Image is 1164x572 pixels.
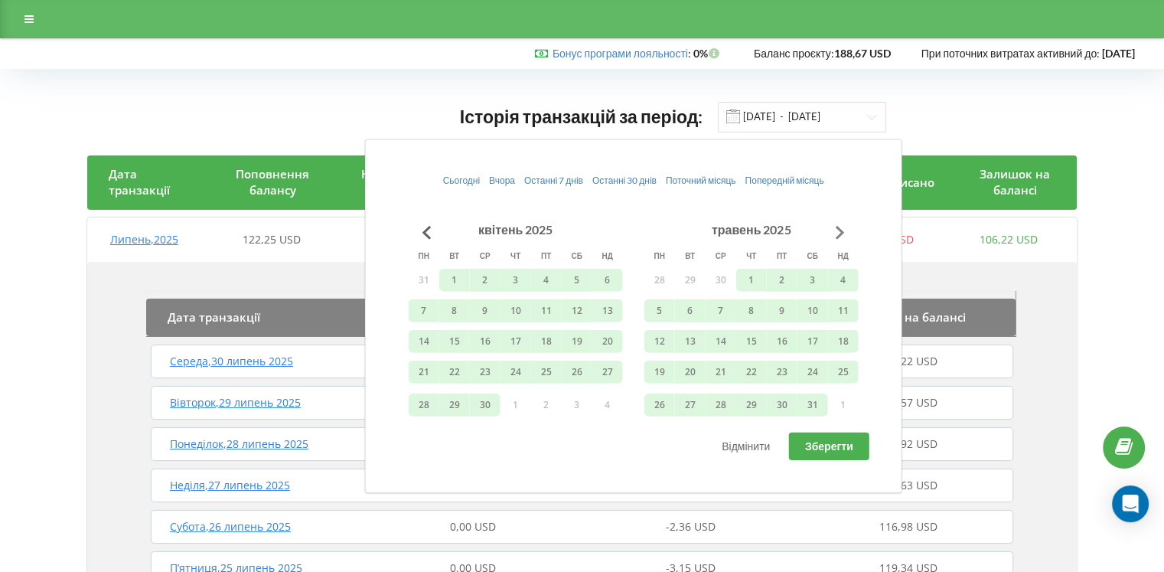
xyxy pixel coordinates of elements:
button: 20 [675,360,706,383]
button: Go to previous month [412,217,442,247]
span: Історія транзакцій за період: [460,106,703,127]
button: 8 [736,299,767,322]
button: 1 [828,394,859,417]
span: 114,63 USD [879,478,937,492]
button: 6 [592,268,623,291]
button: 19 [644,360,675,383]
span: 106,22 USD [879,354,937,368]
button: 3 [797,268,828,291]
button: 25 [531,360,562,383]
button: 30 [470,394,500,417]
span: 116,98 USD [879,519,937,534]
button: 1 [439,268,470,291]
div: травень 2025 [707,221,796,239]
button: 7 [706,299,736,322]
th: вівторок [439,244,470,267]
th: середа [706,244,736,267]
span: Останні 7 днів [524,175,583,186]
th: вівторок [675,244,706,267]
button: 16 [767,329,797,352]
th: п’ятниця [767,244,797,267]
span: -2,36 USD [666,519,716,534]
button: 2 [470,268,500,291]
button: 2 [531,394,562,417]
span: Нараховано бонусів [361,166,432,198]
span: Залишок на балансі [980,166,1050,198]
th: середа [470,244,500,267]
button: 21 [409,360,439,383]
button: 7 [409,299,439,322]
span: Вівторок , 29 липень 2025 [170,395,301,410]
button: 3 [500,268,531,291]
button: 2 [767,268,797,291]
button: 28 [706,394,736,417]
button: 16 [470,329,500,352]
button: 22 [736,360,767,383]
button: 23 [767,360,797,383]
th: п’ятниця [531,244,562,267]
button: 5 [562,268,592,291]
button: 3 [562,394,592,417]
span: Баланс проєкту: [754,47,834,60]
span: Середа , 30 липень 2025 [170,354,293,368]
button: 13 [592,299,623,322]
th: субота [797,244,828,267]
button: 27 [675,394,706,417]
button: 28 [409,394,439,417]
button: 27 [592,360,623,383]
span: Понеділок , 28 липень 2025 [170,436,308,451]
div: квітень 2025 [474,221,558,239]
button: 1 [500,394,531,417]
span: Попередній місяць [745,175,823,186]
button: 1 [736,268,767,291]
span: Сьогодні [443,175,480,186]
button: 5 [644,299,675,322]
span: Поточний місяць [666,175,736,186]
button: 29 [675,268,706,291]
button: 17 [797,329,828,352]
button: 10 [797,299,828,322]
span: Дата транзакції [109,166,170,198]
button: 24 [797,360,828,383]
button: 11 [828,299,859,322]
span: 106,22 USD [980,232,1038,247]
button: 31 [797,394,828,417]
button: 25 [828,360,859,383]
span: Зберегти [805,440,853,453]
button: 9 [767,299,797,322]
th: четвер [736,244,767,267]
th: неділя [592,244,623,267]
button: 15 [439,329,470,352]
button: 29 [439,394,470,417]
div: Open Intercom Messenger [1112,485,1149,522]
button: 6 [675,299,706,322]
button: 4 [592,394,623,417]
button: 11 [531,299,562,322]
button: 12 [562,299,592,322]
th: субота [562,244,592,267]
strong: [DATE] [1102,47,1135,60]
span: Вчора [489,175,515,186]
span: При поточних витратах активний до: [921,47,1100,60]
span: Дата транзакції [168,309,260,325]
span: Неділя , 27 липень 2025 [170,478,290,492]
button: 4 [828,268,859,291]
button: Відмінити [706,433,786,460]
span: Залишок на балансі [849,309,966,325]
a: Бонус програми лояльності [553,47,688,60]
span: Субота , 26 липень 2025 [170,519,291,534]
button: 30 [706,268,736,291]
span: Відмінити [722,440,770,453]
span: Останні 30 днів [592,175,657,186]
button: 28 [644,268,675,291]
button: Зберегти [789,433,869,460]
button: 10 [500,299,531,322]
button: 4 [531,268,562,291]
th: четвер [500,244,531,267]
button: 19 [562,329,592,352]
button: 24 [500,360,531,383]
button: 30 [767,394,797,417]
button: 18 [828,329,859,352]
button: 20 [592,329,623,352]
button: Go to next month [825,217,856,247]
